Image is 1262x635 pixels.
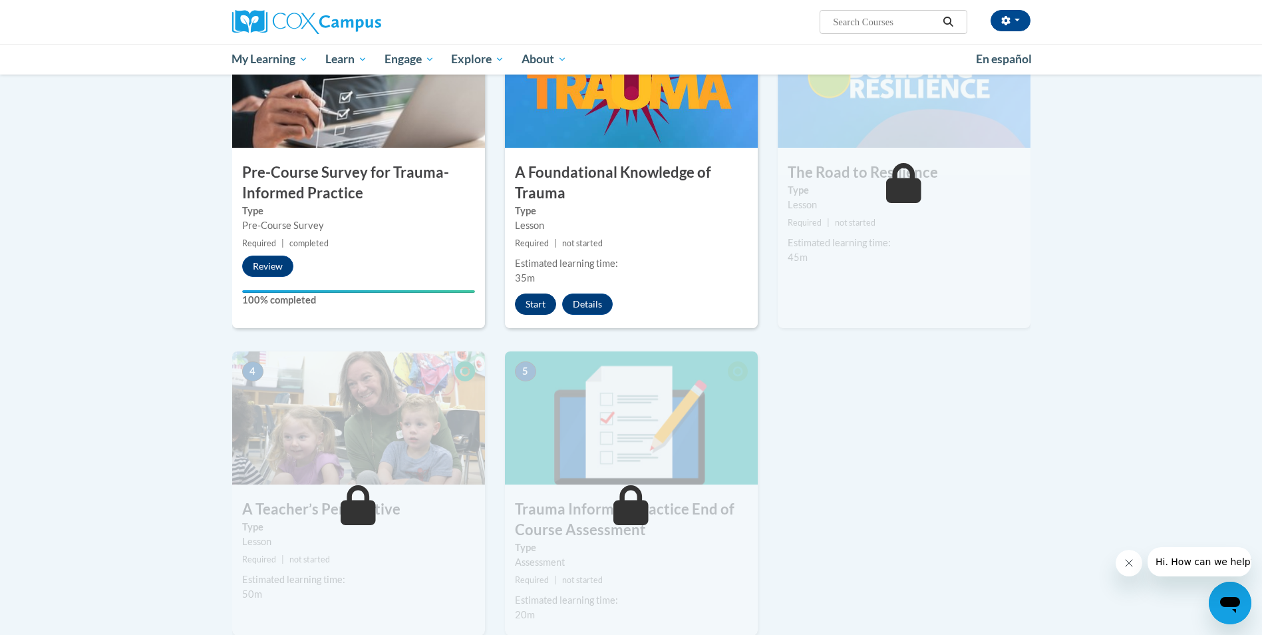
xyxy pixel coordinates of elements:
[242,520,475,534] label: Type
[232,15,485,148] img: Course Image
[938,14,958,30] button: Search
[505,351,758,485] img: Course Image
[562,238,603,248] span: not started
[788,252,808,263] span: 45m
[515,361,536,381] span: 5
[242,554,276,564] span: Required
[991,10,1030,31] button: Account Settings
[242,588,262,600] span: 50m
[242,290,475,293] div: Your progress
[967,45,1040,73] a: En español
[778,162,1030,183] h3: The Road to Resilience
[242,572,475,587] div: Estimated learning time:
[232,162,485,204] h3: Pre-Course Survey for Trauma-Informed Practice
[242,256,293,277] button: Review
[442,44,513,75] a: Explore
[505,15,758,148] img: Course Image
[835,218,875,228] span: not started
[1209,582,1251,624] iframe: Button to launch messaging window
[242,218,475,233] div: Pre-Course Survey
[515,593,748,608] div: Estimated learning time:
[451,51,504,67] span: Explore
[515,294,556,315] button: Start
[515,256,748,271] div: Estimated learning time:
[242,204,475,218] label: Type
[788,218,822,228] span: Required
[788,236,1021,250] div: Estimated learning time:
[788,198,1021,212] div: Lesson
[976,52,1032,66] span: En español
[385,51,434,67] span: Engage
[515,272,535,284] span: 35m
[242,293,475,308] label: 100% completed
[281,238,284,248] span: |
[232,499,485,520] h3: A Teacher’s Perspective
[827,218,830,228] span: |
[515,609,535,620] span: 20m
[317,44,376,75] a: Learn
[515,218,748,233] div: Lesson
[562,294,613,315] button: Details
[515,238,549,248] span: Required
[212,44,1050,75] div: Main menu
[289,554,330,564] span: not started
[788,183,1021,198] label: Type
[376,44,443,75] a: Engage
[778,15,1030,148] img: Course Image
[505,499,758,540] h3: Trauma Informed Practice End of Course Assessment
[242,238,276,248] span: Required
[242,361,263,381] span: 4
[554,238,557,248] span: |
[232,351,485,485] img: Course Image
[242,534,475,549] div: Lesson
[8,9,108,20] span: Hi. How can we help?
[513,44,575,75] a: About
[505,162,758,204] h3: A Foundational Knowledge of Trauma
[515,555,748,570] div: Assessment
[515,575,549,585] span: Required
[289,238,329,248] span: completed
[1148,547,1251,576] iframe: Message from company
[232,10,485,34] a: Cox Campus
[224,44,317,75] a: My Learning
[562,575,603,585] span: not started
[281,554,284,564] span: |
[522,51,567,67] span: About
[515,204,748,218] label: Type
[1116,550,1142,576] iframe: Close message
[515,540,748,555] label: Type
[554,575,557,585] span: |
[832,14,938,30] input: Search Courses
[232,10,381,34] img: Cox Campus
[232,51,308,67] span: My Learning
[325,51,367,67] span: Learn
